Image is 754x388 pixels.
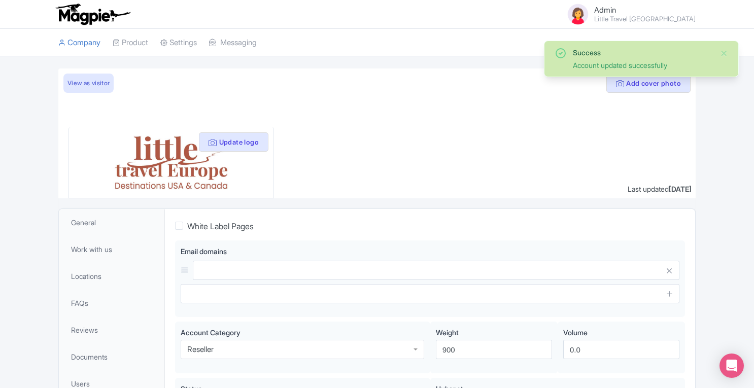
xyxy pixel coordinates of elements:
[594,5,616,15] span: Admin
[719,354,744,378] div: Open Intercom Messenger
[573,47,712,58] div: Success
[669,185,692,193] span: [DATE]
[71,217,96,228] span: General
[594,16,696,22] small: Little Travel [GEOGRAPHIC_DATA]
[63,74,114,93] a: View as visitor
[187,221,254,231] span: White Label Pages
[160,29,197,57] a: Settings
[181,247,227,256] span: Email domains
[71,351,108,362] span: Documents
[61,292,162,314] a: FAQs
[58,29,100,57] a: Company
[436,328,459,337] span: Weight
[573,60,712,70] div: Account updated successfully
[61,211,162,234] a: General
[566,2,590,26] img: avatar_key_member-9c1dde93af8b07d7383eb8b5fb890c87.png
[71,244,112,255] span: Work with us
[563,328,588,337] span: Volume
[53,3,132,25] img: logo-ab69f6fb50320c5b225c76a69d11143b.png
[628,184,692,194] div: Last updated
[89,135,253,190] img: xrfj6zbmzxyuvcpqhzpe.jpg
[71,325,98,335] span: Reviews
[61,319,162,341] a: Reviews
[187,345,214,354] div: Reseller
[209,29,257,57] a: Messaging
[61,345,162,368] a: Documents
[199,132,268,152] button: Update logo
[113,29,148,57] a: Product
[71,271,101,281] span: Locations
[606,74,691,93] button: Add cover photo
[560,2,696,26] a: Admin Little Travel [GEOGRAPHIC_DATA]
[181,328,241,337] span: Account Category
[720,47,728,59] button: Close
[61,265,162,288] a: Locations
[71,298,88,308] span: FAQs
[61,238,162,261] a: Work with us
